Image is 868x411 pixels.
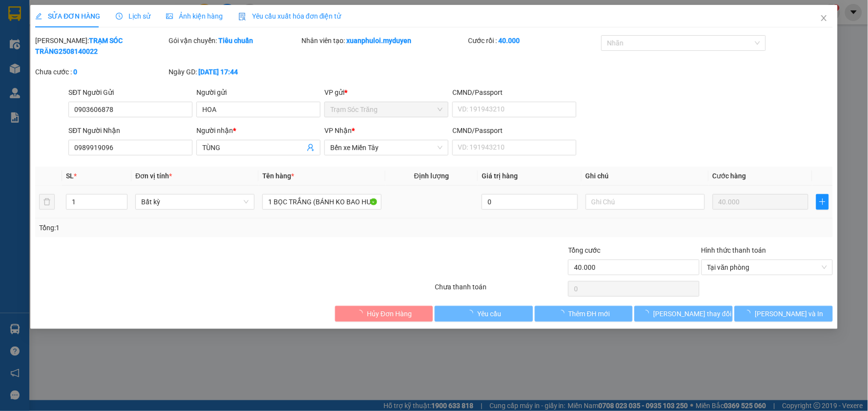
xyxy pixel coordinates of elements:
[755,308,824,319] span: [PERSON_NAME] và In
[582,167,709,186] th: Ghi chú
[39,222,335,233] div: Tổng: 1
[331,140,443,155] span: Bến xe Miền Tây
[643,310,654,317] span: loading
[586,194,705,210] input: Ghi Chú
[196,87,320,98] div: Người gửi
[116,12,150,20] span: Lịch sử
[434,281,567,299] div: Chưa thanh toán
[238,12,341,20] span: Yêu cầu xuất hóa đơn điện tử
[356,310,367,317] span: loading
[145,12,188,30] p: Ngày giờ in:
[477,308,501,319] span: Yêu cầu
[568,246,600,254] span: Tổng cước
[135,172,172,180] span: Đơn vị tính
[262,194,381,210] input: VD: Bàn, Ghế
[367,308,412,319] span: Hủy Đơn Hàng
[307,144,315,151] span: user-add
[558,310,569,317] span: loading
[73,68,77,76] b: 0
[817,198,828,206] span: plus
[713,172,746,180] span: Cước hàng
[713,194,809,210] input: 0
[707,260,827,275] span: Tại văn phòng
[820,14,828,22] span: close
[325,127,352,134] span: VP Nhận
[68,87,192,98] div: SĐT Người Gửi
[35,66,167,77] div: Chưa cước :
[302,35,466,46] div: Nhân viên tạo:
[414,172,449,180] span: Định lượng
[331,102,443,117] span: Trạm Sóc Trăng
[735,306,833,322] button: [PERSON_NAME] và In
[466,310,477,317] span: loading
[453,87,577,98] div: CMND/Passport
[4,67,101,103] span: Gửi:
[335,306,433,322] button: Hủy Đơn Hàng
[654,308,732,319] span: [PERSON_NAME] thay đổi
[347,37,412,44] b: xuanphuloi.myduyen
[435,306,533,322] button: Yêu cầu
[145,21,188,30] span: [DATE]
[816,194,828,210] button: plus
[35,12,100,20] span: SỬA ĐƠN HÀNG
[262,172,294,180] span: Tên hàng
[141,195,249,209] span: Bất kỳ
[39,194,55,210] button: delete
[325,87,449,98] div: VP gửi
[744,310,755,317] span: loading
[499,37,520,44] b: 40.000
[701,246,766,254] label: Hình thức thanh toán
[35,13,42,20] span: edit
[569,308,610,319] span: Thêm ĐH mới
[482,172,518,180] span: Giá trị hàng
[68,125,192,136] div: SĐT Người Nhận
[58,31,127,38] span: TP.HCM -SÓC TRĂNG
[196,125,320,136] div: Người nhận
[218,37,253,44] b: Tiêu chuẩn
[4,67,101,103] span: Trạm Sóc Trăng
[238,13,246,21] img: icon
[66,172,74,180] span: SL
[198,68,238,76] b: [DATE] 17:44
[63,5,129,26] strong: XE KHÁCH MỸ DUYÊN
[535,306,633,322] button: Thêm ĐH mới
[810,5,838,32] button: Close
[56,41,135,51] strong: PHIẾU GỬI HÀNG
[116,13,123,20] span: clock-circle
[468,35,600,46] div: Cước rồi :
[166,13,173,20] span: picture
[453,125,577,136] div: CMND/Passport
[35,35,167,57] div: [PERSON_NAME]:
[635,306,733,322] button: [PERSON_NAME] thay đổi
[166,12,223,20] span: Ảnh kiện hàng
[169,35,300,46] div: Gói vận chuyển:
[169,66,300,77] div: Ngày GD:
